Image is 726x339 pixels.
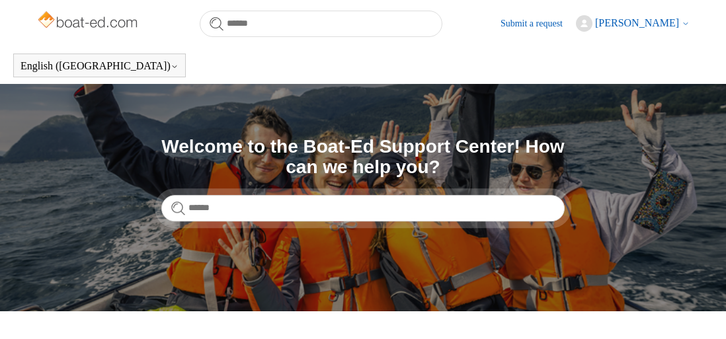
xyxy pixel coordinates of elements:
[200,11,442,37] input: Search
[576,15,690,32] button: [PERSON_NAME]
[161,137,565,178] h1: Welcome to the Boat-Ed Support Center! How can we help you?
[36,8,141,34] img: Boat-Ed Help Center home page
[20,60,179,72] button: English ([GEOGRAPHIC_DATA])
[501,17,576,30] a: Submit a request
[161,195,565,221] input: Search
[595,17,679,28] span: [PERSON_NAME]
